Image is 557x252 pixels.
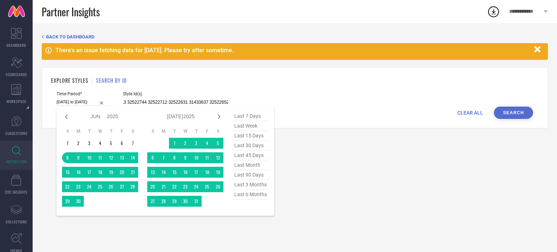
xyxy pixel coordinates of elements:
td: Wed Jul 02 2025 [180,138,191,149]
td: Fri Jul 25 2025 [202,181,213,192]
span: INSPIRATION [6,159,26,164]
td: Sat Jul 05 2025 [213,138,223,149]
td: Thu Jun 05 2025 [106,138,116,149]
td: Wed Jun 11 2025 [95,152,106,163]
td: Thu Jun 26 2025 [106,181,116,192]
span: CDC INSIGHTS [5,189,28,195]
td: Tue Jul 22 2025 [169,181,180,192]
h1: EXPLORE STYLES [51,77,88,84]
td: Wed Jul 30 2025 [180,196,191,207]
span: SUGGESTIONS [5,131,28,136]
div: Open download list [487,5,500,18]
td: Sun Jul 27 2025 [147,196,158,207]
td: Mon Jul 21 2025 [158,181,169,192]
td: Sun Jun 15 2025 [62,167,73,178]
td: Mon Jun 16 2025 [73,167,84,178]
th: Saturday [127,128,138,134]
td: Tue Jul 01 2025 [169,138,180,149]
th: Sunday [62,128,73,134]
span: last 3 months [232,180,269,190]
th: Monday [73,128,84,134]
span: last month [232,160,269,170]
th: Tuesday [169,128,180,134]
span: COLLECTIONS [6,219,27,224]
span: BACK TO DASHBOARD [46,34,94,40]
td: Sun Jun 22 2025 [62,181,73,192]
td: Thu Jun 19 2025 [106,167,116,178]
td: Sat Jun 21 2025 [127,167,138,178]
th: Wednesday [180,128,191,134]
td: Sat Jul 19 2025 [213,167,223,178]
button: Search [494,107,533,119]
td: Tue Jun 10 2025 [84,152,95,163]
span: Time Period* [57,91,107,96]
input: Enter comma separated style ids e.g. 12345, 67890 [123,98,228,107]
th: Wednesday [95,128,106,134]
td: Mon Jul 07 2025 [158,152,169,163]
td: Sat Jul 12 2025 [213,152,223,163]
div: Back TO Dashboard [42,34,548,40]
td: Wed Jun 25 2025 [95,181,106,192]
td: Fri Jun 20 2025 [116,167,127,178]
td: Tue Jun 24 2025 [84,181,95,192]
span: CLEAR ALL [457,110,483,116]
td: Sat Jun 07 2025 [127,138,138,149]
td: Fri Jul 11 2025 [202,152,213,163]
span: DASHBOARD [7,42,26,48]
th: Thursday [106,128,116,134]
span: WORKSPACE [7,99,26,104]
td: Thu Jul 31 2025 [191,196,202,207]
td: Sat Jul 26 2025 [213,181,223,192]
td: Thu Jul 03 2025 [191,138,202,149]
td: Fri Jul 04 2025 [202,138,213,149]
td: Fri Jul 18 2025 [202,167,213,178]
td: Sun Jun 08 2025 [62,152,73,163]
td: Tue Jul 29 2025 [169,196,180,207]
div: There's an issue fetching data for [DATE]. Please try after sometime. [55,47,531,54]
td: Wed Jul 09 2025 [180,152,191,163]
td: Sun Jun 29 2025 [62,196,73,207]
td: Mon Jun 23 2025 [73,181,84,192]
span: Style Id(s) [123,91,228,96]
td: Sun Jul 13 2025 [147,167,158,178]
td: Sat Jun 28 2025 [127,181,138,192]
td: Sat Jun 14 2025 [127,152,138,163]
td: Mon Jul 14 2025 [158,167,169,178]
th: Friday [116,128,127,134]
td: Mon Jun 09 2025 [73,152,84,163]
th: Thursday [191,128,202,134]
th: Tuesday [84,128,95,134]
td: Tue Jul 15 2025 [169,167,180,178]
td: Tue Jun 03 2025 [84,138,95,149]
th: Saturday [213,128,223,134]
td: Thu Jun 12 2025 [106,152,116,163]
span: last 6 months [232,190,269,199]
span: Partner Insights [42,4,100,19]
span: last 45 days [232,150,269,160]
span: last 30 days [232,141,269,150]
span: last 15 days [232,131,269,141]
td: Wed Jul 16 2025 [180,167,191,178]
span: last 90 days [232,170,269,180]
td: Wed Jun 18 2025 [95,167,106,178]
span: last week [232,121,269,131]
th: Monday [158,128,169,134]
div: Previous month [62,112,71,121]
td: Thu Jul 24 2025 [191,181,202,192]
td: Sun Jun 01 2025 [62,138,73,149]
td: Tue Jul 08 2025 [169,152,180,163]
td: Tue Jun 17 2025 [84,167,95,178]
td: Thu Jul 10 2025 [191,152,202,163]
td: Wed Jul 23 2025 [180,181,191,192]
td: Mon Jul 28 2025 [158,196,169,207]
td: Wed Jun 04 2025 [95,138,106,149]
td: Sun Jul 06 2025 [147,152,158,163]
td: Thu Jul 17 2025 [191,167,202,178]
h1: SEARCH BY ID [96,77,127,84]
th: Friday [202,128,213,134]
td: Fri Jun 27 2025 [116,181,127,192]
td: Sun Jul 20 2025 [147,181,158,192]
div: Next month [215,112,223,121]
td: Fri Jun 06 2025 [116,138,127,149]
span: SCORECARDS [6,72,27,77]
